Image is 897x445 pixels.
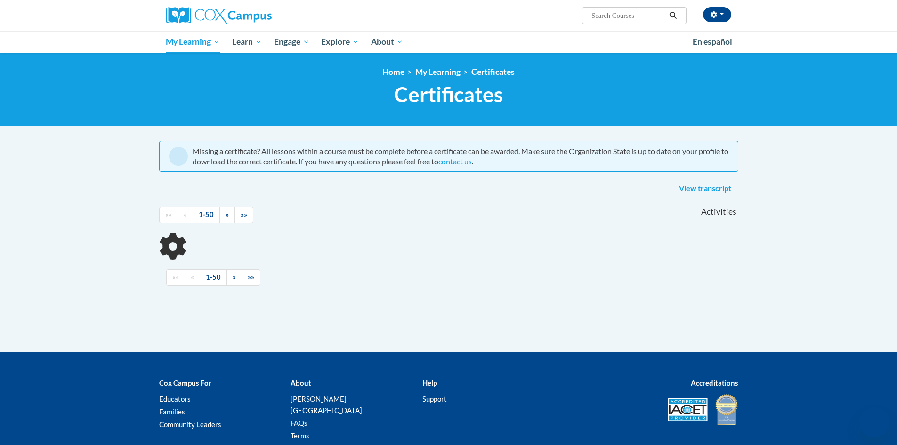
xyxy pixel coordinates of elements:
span: »» [248,273,254,281]
span: «« [165,210,172,218]
span: Activities [701,207,736,217]
a: My Learning [415,67,461,77]
a: FAQs [291,419,307,427]
span: About [371,36,403,48]
a: Engage [268,31,315,53]
a: contact us [438,157,472,166]
a: Community Leaders [159,420,221,429]
input: Search Courses [590,10,666,21]
span: » [226,210,229,218]
span: Learn [232,36,262,48]
img: IDA® Accredited [715,393,738,426]
a: Cox Campus [166,7,345,24]
a: 1-50 [193,207,220,223]
a: End [234,207,253,223]
a: 1-50 [200,269,227,286]
span: » [233,273,236,281]
a: Terms [291,431,309,440]
a: Begining [159,207,178,223]
div: Missing a certificate? All lessons within a course must be complete before a certificate can be a... [193,146,728,167]
a: Begining [166,269,185,286]
button: Search [666,10,680,21]
a: End [242,269,260,286]
b: Accreditations [691,379,738,387]
a: Educators [159,395,191,403]
a: About [365,31,409,53]
span: »» [241,210,247,218]
button: Account Settings [703,7,731,22]
a: Families [159,407,185,416]
span: Explore [321,36,359,48]
a: View transcript [672,181,738,196]
span: « [191,273,194,281]
div: Main menu [152,31,745,53]
span: My Learning [166,36,220,48]
span: En español [693,37,732,47]
b: About [291,379,311,387]
a: [PERSON_NAME][GEOGRAPHIC_DATA] [291,395,362,414]
span: « [184,210,187,218]
a: Learn [226,31,268,53]
a: Previous [178,207,193,223]
b: Help [422,379,437,387]
a: Home [382,67,404,77]
img: Accredited IACET® Provider [668,398,708,421]
iframe: Button to launch messaging window [859,407,889,437]
a: Next [219,207,235,223]
a: Explore [315,31,365,53]
a: Certificates [471,67,515,77]
span: Engage [274,36,309,48]
a: My Learning [160,31,226,53]
span: «« [172,273,179,281]
a: Previous [185,269,200,286]
img: Cox Campus [166,7,272,24]
b: Cox Campus For [159,379,211,387]
a: Next [226,269,242,286]
a: Support [422,395,447,403]
a: En español [687,32,738,52]
span: Certificates [394,82,503,107]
